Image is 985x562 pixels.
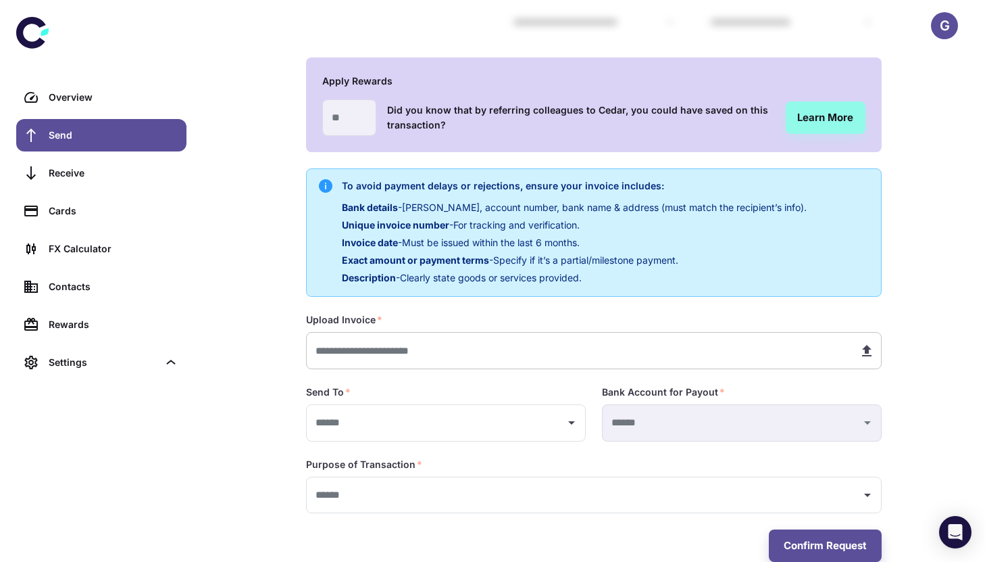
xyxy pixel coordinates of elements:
[602,385,725,399] label: Bank Account for Payout
[769,530,882,562] button: Confirm Request
[342,202,398,213] span: Bank details
[342,235,807,250] p: - Must be issued within the last 6 months.
[342,253,807,268] p: - Specify if it’s a partial/milestone payment.
[16,346,186,379] div: Settings
[49,166,178,181] div: Receive
[49,128,178,143] div: Send
[858,486,877,505] button: Open
[342,272,396,283] span: Description
[939,516,971,548] div: Open Intercom Messenger
[49,90,178,105] div: Overview
[342,254,489,266] span: Exact amount or payment terms
[342,218,807,233] p: - For tracking and verification.
[342,237,398,248] span: Invoice date
[306,385,351,399] label: Send To
[786,101,865,134] a: Learn More
[931,12,958,39] button: G
[342,179,807,193] h6: To avoid payment delays or rejections, ensure your invoice includes:
[49,317,178,332] div: Rewards
[342,200,807,215] p: - [PERSON_NAME], account number, bank name & address (must match the recipient’s info).
[16,81,186,114] a: Overview
[342,219,449,231] span: Unique invoice number
[322,74,865,89] h6: Apply Rewards
[16,119,186,151] a: Send
[387,103,775,133] h6: Did you know that by referring colleagues to Cedar, you could have saved on this transaction?
[16,271,186,303] a: Contacts
[16,308,186,341] a: Rewards
[16,195,186,227] a: Cards
[306,458,422,471] label: Purpose of Transaction
[562,413,581,432] button: Open
[49,204,178,218] div: Cards
[306,313,382,327] label: Upload Invoice
[342,271,807,285] p: - Clearly state goods or services provided.
[49,241,178,256] div: FX Calculator
[49,355,158,370] div: Settings
[16,233,186,265] a: FX Calculator
[49,279,178,294] div: Contacts
[16,157,186,189] a: Receive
